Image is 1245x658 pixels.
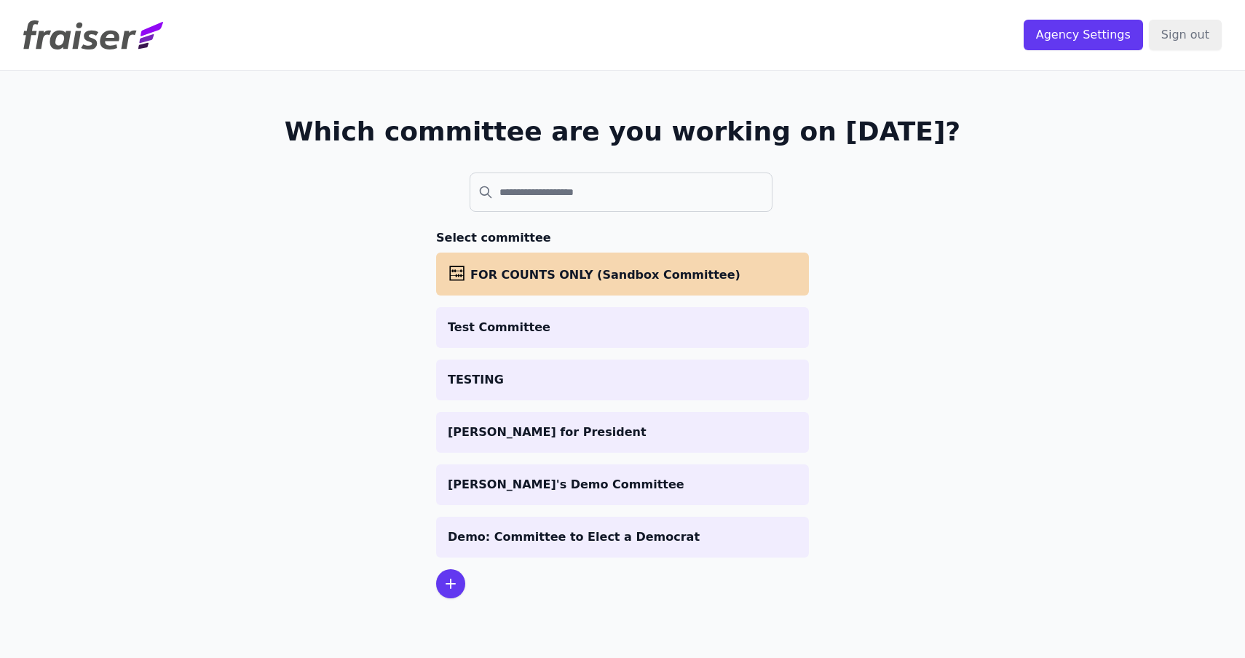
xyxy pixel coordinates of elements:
[436,360,809,400] a: TESTING
[23,20,163,49] img: Fraiser Logo
[285,117,961,146] h1: Which committee are you working on [DATE]?
[436,517,809,558] a: Demo: Committee to Elect a Democrat
[436,412,809,453] a: [PERSON_NAME] for President
[436,307,809,348] a: Test Committee
[448,319,797,336] p: Test Committee
[448,371,797,389] p: TESTING
[436,464,809,505] a: [PERSON_NAME]'s Demo Committee
[448,424,797,441] p: [PERSON_NAME] for President
[470,268,740,282] span: FOR COUNTS ONLY (Sandbox Committee)
[448,528,797,546] p: Demo: Committee to Elect a Democrat
[448,476,797,493] p: [PERSON_NAME]'s Demo Committee
[1024,20,1143,50] input: Agency Settings
[436,229,809,247] h3: Select committee
[1149,20,1222,50] input: Sign out
[436,253,809,296] a: FOR COUNTS ONLY (Sandbox Committee)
